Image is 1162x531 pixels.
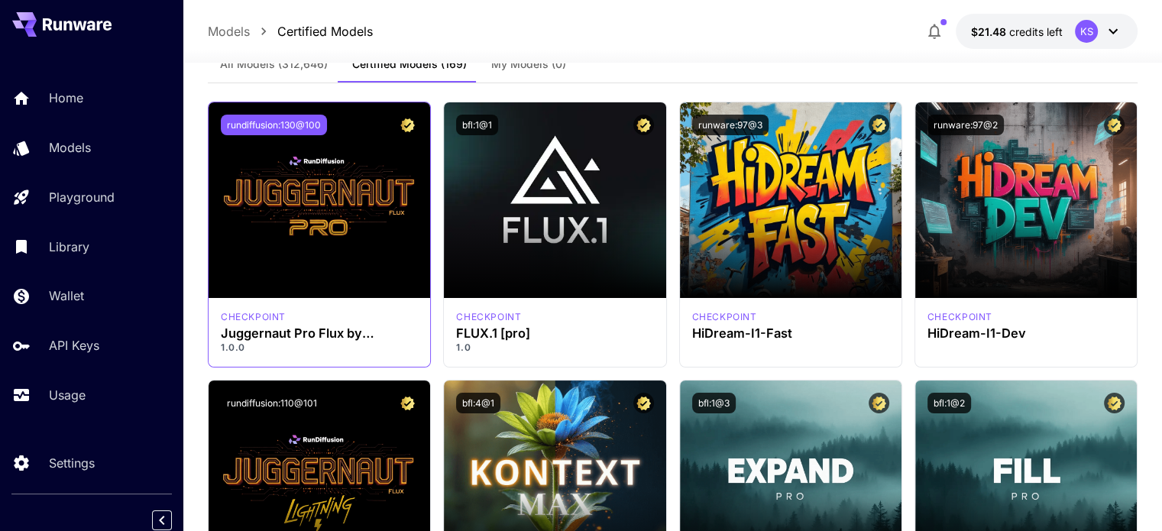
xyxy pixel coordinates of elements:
[692,310,757,324] div: HiDream Fast
[491,57,566,71] span: My Models (0)
[456,393,500,413] button: bfl:4@1
[456,310,521,324] div: fluxpro
[971,25,1009,38] span: $21.48
[49,238,89,256] p: Library
[456,310,521,324] p: checkpoint
[633,115,654,135] button: Certified Model – Vetted for best performance and includes a commercial license.
[49,336,99,355] p: API Keys
[152,510,172,530] button: Collapse sidebar
[1104,393,1125,413] button: Certified Model – Vetted for best performance and includes a commercial license.
[1075,20,1098,43] div: KS
[221,341,418,355] p: 1.0.0
[692,310,757,324] p: checkpoint
[1104,115,1125,135] button: Certified Model – Vetted for best performance and includes a commercial license.
[49,386,86,404] p: Usage
[49,188,115,206] p: Playground
[927,393,971,413] button: bfl:1@2
[1009,25,1063,38] span: credits left
[927,326,1125,341] h3: HiDream-I1-Dev
[633,393,654,413] button: Certified Model – Vetted for best performance and includes a commercial license.
[208,22,250,40] a: Models
[927,310,992,324] p: checkpoint
[221,393,323,413] button: rundiffusion:110@101
[397,393,418,413] button: Certified Model – Vetted for best performance and includes a commercial license.
[869,115,889,135] button: Certified Model – Vetted for best performance and includes a commercial license.
[49,287,84,305] p: Wallet
[49,89,83,107] p: Home
[277,22,373,40] a: Certified Models
[927,115,1004,135] button: runware:97@2
[208,22,373,40] nav: breadcrumb
[692,115,769,135] button: runware:97@3
[49,138,91,157] p: Models
[971,24,1063,40] div: $21.4769
[221,326,418,341] h3: Juggernaut Pro Flux by RunDiffusion
[456,326,653,341] h3: FLUX.1 [pro]
[397,115,418,135] button: Certified Model – Vetted for best performance and includes a commercial license.
[456,115,498,135] button: bfl:1@1
[869,393,889,413] button: Certified Model – Vetted for best performance and includes a commercial license.
[927,310,992,324] div: HiDream Dev
[456,341,653,355] p: 1.0
[221,310,286,324] div: FLUX.1 D
[221,310,286,324] p: checkpoint
[692,393,736,413] button: bfl:1@3
[352,57,467,71] span: Certified Models (169)
[221,115,327,135] button: rundiffusion:130@100
[49,454,95,472] p: Settings
[956,14,1138,49] button: $21.4769KS
[220,57,328,71] span: All Models (312,646)
[692,326,889,341] h3: HiDream-I1-Fast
